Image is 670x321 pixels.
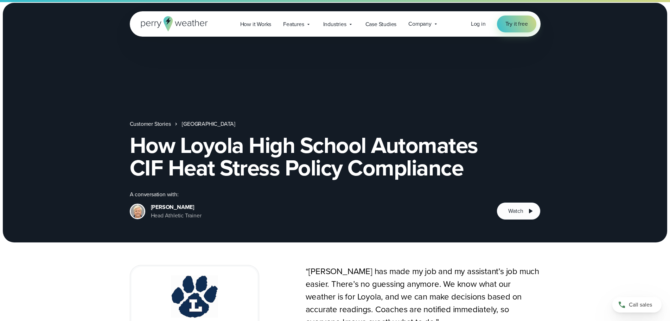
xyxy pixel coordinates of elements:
a: [GEOGRAPHIC_DATA] [182,120,235,128]
span: Company [408,20,432,28]
a: Try it free [497,16,536,32]
h1: How Loyola High School Automates CIF Heat Stress Policy Compliance [130,134,541,179]
span: Features [283,20,304,29]
div: A conversation with: [130,190,486,199]
span: Case Studies [365,20,397,29]
span: Call sales [629,301,652,309]
a: Call sales [612,297,662,313]
button: Watch [497,202,540,220]
nav: Breadcrumb [130,120,541,128]
span: Try it free [505,20,528,28]
a: Customer Stories [130,120,171,128]
div: Head Athletic Trainer [151,211,202,220]
a: Case Studies [359,17,403,31]
span: How it Works [240,20,272,29]
span: Industries [323,20,346,29]
span: Watch [508,207,523,215]
a: How it Works [234,17,277,31]
div: [PERSON_NAME] [151,203,202,211]
a: Log in [471,20,486,28]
